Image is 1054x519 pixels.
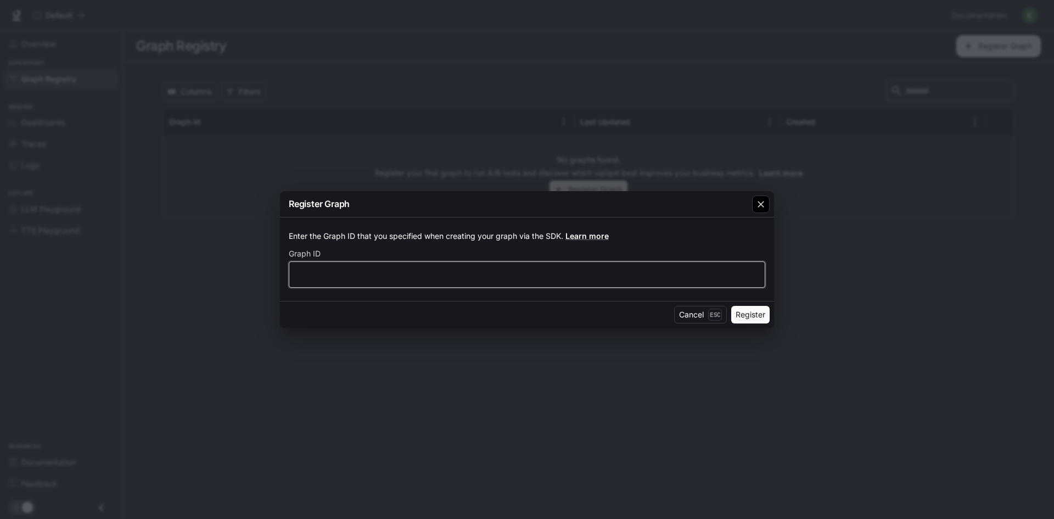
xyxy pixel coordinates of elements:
button: Register [731,306,770,323]
p: Enter the Graph ID that you specified when creating your graph via the SDK. [289,231,765,242]
a: Learn more [565,231,609,241]
p: Esc [708,309,722,321]
button: CancelEsc [674,306,727,323]
p: Graph ID [289,250,321,258]
p: Register Graph [289,197,350,210]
